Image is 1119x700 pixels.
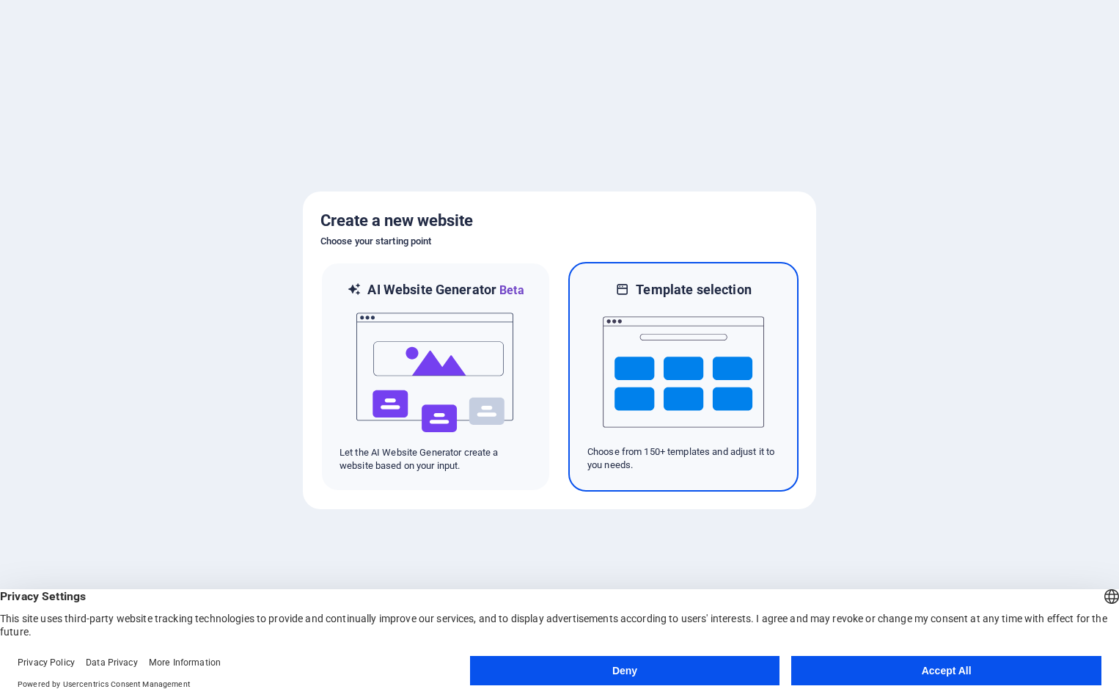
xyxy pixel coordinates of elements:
p: Let the AI Website Generator create a website based on your input. [340,446,532,473]
h6: Choose your starting point [320,233,799,250]
h6: AI Website Generator [367,281,524,299]
div: AI Website GeneratorBetaaiLet the AI Website Generator create a website based on your input. [320,262,551,492]
img: ai [355,299,516,446]
div: Template selectionChoose from 150+ templates and adjust it to you needs. [568,262,799,492]
p: Choose from 150+ templates and adjust it to you needs. [587,445,779,472]
h5: Create a new website [320,209,799,233]
h6: Template selection [636,281,751,299]
span: Beta [496,283,524,297]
